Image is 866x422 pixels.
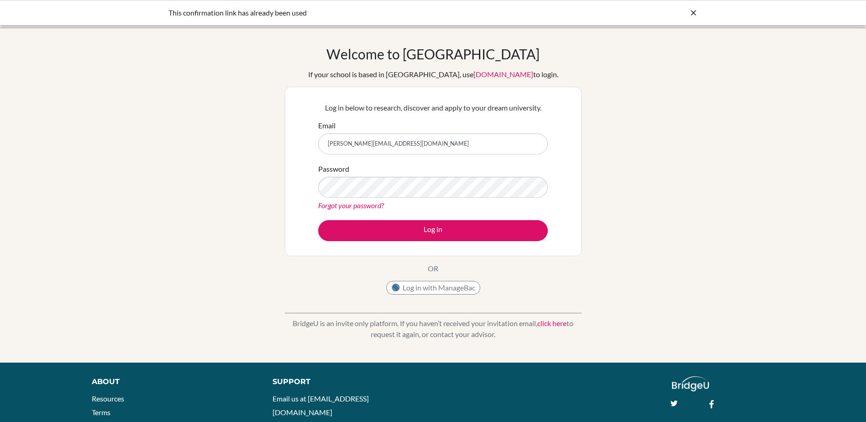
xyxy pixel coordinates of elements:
a: Email us at [EMAIL_ADDRESS][DOMAIN_NAME] [273,394,369,417]
p: BridgeU is an invite only platform. If you haven’t received your invitation email, to request it ... [285,318,582,340]
button: Log in with ManageBac [386,281,480,295]
a: [DOMAIN_NAME] [473,70,533,79]
div: About [92,376,252,387]
label: Password [318,164,349,174]
button: Log in [318,220,548,241]
img: logo_white@2x-f4f0deed5e89b7ecb1c2cc34c3e3d731f90f0f143d5ea2071677605dd97b5244.png [672,376,709,391]
h1: Welcome to [GEOGRAPHIC_DATA] [326,46,540,62]
p: OR [428,263,438,274]
p: Log in below to research, discover and apply to your dream university. [318,102,548,113]
div: This confirmation link has already been used [168,7,561,18]
a: click here [537,319,567,327]
a: Forgot your password? [318,201,384,210]
label: Email [318,120,336,131]
div: Support [273,376,422,387]
a: Terms [92,408,110,417]
a: Resources [92,394,124,403]
div: If your school is based in [GEOGRAPHIC_DATA], use to login. [308,69,558,80]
